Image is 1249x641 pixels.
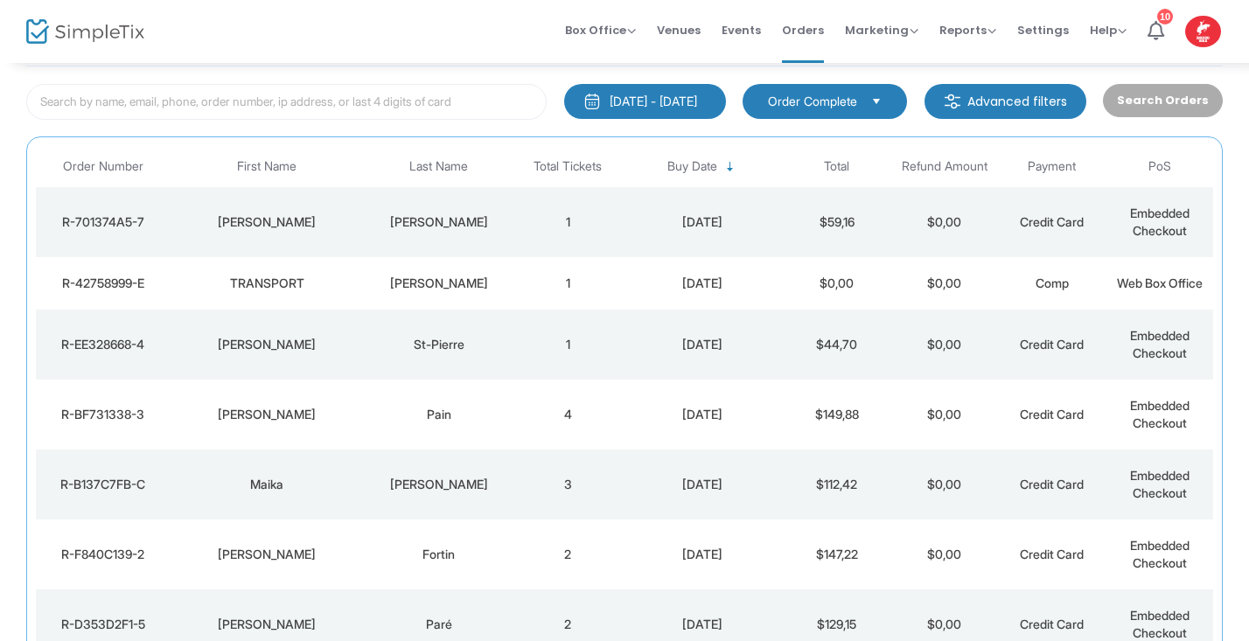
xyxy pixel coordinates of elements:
span: Credit Card [1020,477,1084,491]
td: $0,00 [890,257,998,310]
span: Credit Card [1020,617,1084,631]
span: Order Complete [768,93,857,110]
div: Louise [175,406,359,423]
div: R-BF731338-3 [40,406,166,423]
span: PoS [1148,159,1171,174]
span: Events [722,8,761,52]
span: Orders [782,8,824,52]
div: Maika [175,476,359,493]
div: Laurence [175,546,359,563]
td: $59,16 [783,187,890,257]
div: TRANSPORT [175,275,359,292]
div: St-Pierre [368,336,510,353]
td: $0,00 [890,187,998,257]
div: R-B137C7FB-C [40,476,166,493]
td: $147,22 [783,519,890,589]
div: Gagnon [368,213,510,231]
th: Total Tickets [514,146,622,187]
m-button: Advanced filters [925,84,1086,119]
div: 2025-08-15 [626,406,778,423]
td: 4 [514,380,622,449]
div: Pain [368,406,510,423]
span: Credit Card [1020,337,1084,352]
div: R-F840C139-2 [40,546,166,563]
span: Payment [1028,159,1076,174]
span: Embedded Checkout [1130,206,1190,238]
span: Buy Date [667,159,717,174]
span: Order Number [63,159,143,174]
span: Last Name [409,159,468,174]
td: $0,00 [890,380,998,449]
span: Embedded Checkout [1130,328,1190,360]
div: Fortin [368,546,510,563]
img: monthly [583,93,601,110]
span: Sortable [723,160,737,174]
td: 2 [514,519,622,589]
span: Venues [657,8,701,52]
td: $0,00 [890,310,998,380]
td: $44,70 [783,310,890,380]
div: 2025-08-15 [626,616,778,633]
input: Search by name, email, phone, order number, ip address, or last 4 digits of card [26,84,547,120]
span: Web Box Office [1117,275,1203,290]
span: Credit Card [1020,214,1084,229]
div: 2025-08-15 [626,546,778,563]
div: Jean-Francois [175,336,359,353]
div: NADIA LAPOINTE [368,275,510,292]
th: Refund Amount [890,146,998,187]
div: Paré [368,616,510,633]
div: 2025-08-15 [626,275,778,292]
td: $112,42 [783,449,890,519]
td: 1 [514,257,622,310]
td: 3 [514,449,622,519]
span: Help [1090,22,1127,38]
div: R-42758999-E [40,275,166,292]
span: Comp [1036,275,1069,290]
div: R-EE328668-4 [40,336,166,353]
span: Credit Card [1020,547,1084,561]
td: $0,00 [890,519,998,589]
span: Embedded Checkout [1130,398,1190,430]
td: $0,00 [783,257,890,310]
div: 10 [1157,9,1173,24]
img: filter [944,93,961,110]
span: Reports [939,22,996,38]
div: R-D353D2F1-5 [40,616,166,633]
td: 1 [514,310,622,380]
span: Embedded Checkout [1130,538,1190,570]
span: First Name [237,159,297,174]
div: 2025-08-15 [626,336,778,353]
button: Select [864,92,889,111]
span: Embedded Checkout [1130,468,1190,500]
span: Box Office [565,22,636,38]
span: Embedded Checkout [1130,608,1190,640]
div: Nathalie [175,213,359,231]
div: 2025-08-15 [626,476,778,493]
div: Murray [368,476,510,493]
span: Settings [1017,8,1069,52]
span: Marketing [845,22,918,38]
td: $0,00 [890,449,998,519]
div: R-701374A5-7 [40,213,166,231]
td: 1 [514,187,622,257]
button: [DATE] - [DATE] [564,84,726,119]
td: $149,88 [783,380,890,449]
div: 2025-08-15 [626,213,778,231]
span: Credit Card [1020,407,1084,422]
div: Mélanie [175,616,359,633]
div: [DATE] - [DATE] [610,93,697,110]
th: Total [783,146,890,187]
